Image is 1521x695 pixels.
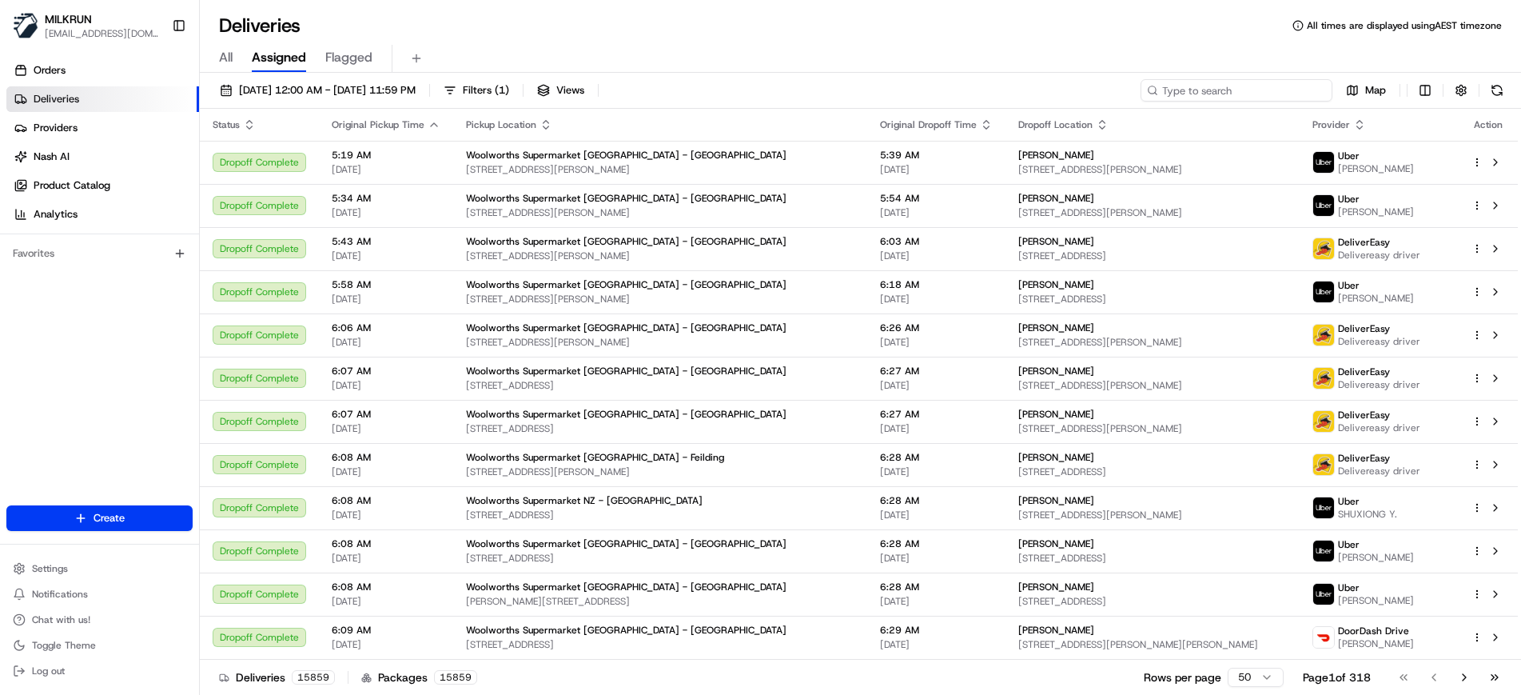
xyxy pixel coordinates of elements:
[6,241,193,266] div: Favorites
[466,163,854,176] span: [STREET_ADDRESS][PERSON_NAME]
[213,118,240,131] span: Status
[1486,79,1508,102] button: Refresh
[1312,118,1350,131] span: Provider
[1338,162,1414,175] span: [PERSON_NAME]
[880,494,993,507] span: 6:28 AM
[434,670,477,685] div: 15859
[6,115,199,141] a: Providers
[6,557,193,580] button: Settings
[6,173,199,198] a: Product Catalog
[1313,627,1334,648] img: doordash_logo_v2.png
[1338,378,1420,391] span: Delivereasy driver
[466,537,786,550] span: Woolworths Supermarket [GEOGRAPHIC_DATA] - [GEOGRAPHIC_DATA]
[332,278,440,291] span: 5:58 AM
[530,79,591,102] button: Views
[1018,595,1287,608] span: [STREET_ADDRESS]
[880,552,993,565] span: [DATE]
[6,609,193,631] button: Chat with us!
[436,79,516,102] button: Filters(1)
[1144,669,1221,685] p: Rows per page
[6,583,193,605] button: Notifications
[495,83,509,98] span: ( 1 )
[880,379,993,392] span: [DATE]
[1471,118,1505,131] div: Action
[1018,465,1287,478] span: [STREET_ADDRESS]
[1338,551,1414,564] span: [PERSON_NAME]
[466,149,786,162] span: Woolworths Supermarket [GEOGRAPHIC_DATA] - [GEOGRAPHIC_DATA]
[466,552,854,565] span: [STREET_ADDRESS]
[332,552,440,565] span: [DATE]
[1365,83,1386,98] span: Map
[1338,193,1360,206] span: Uber
[332,250,440,262] span: [DATE]
[466,624,786,637] span: Woolworths Supermarket [GEOGRAPHIC_DATA] - [GEOGRAPHIC_DATA]
[332,293,440,306] span: [DATE]
[880,537,993,550] span: 6:28 AM
[1313,282,1334,302] img: uber-new-logo.jpeg
[1338,538,1360,551] span: Uber
[1018,336,1287,349] span: [STREET_ADDRESS][PERSON_NAME]
[1018,322,1094,334] span: [PERSON_NAME]
[45,11,92,27] button: MILKRUN
[34,178,110,193] span: Product Catalog
[1338,625,1409,637] span: DoorDash Drive
[332,206,440,219] span: [DATE]
[239,83,416,98] span: [DATE] 12:00 AM - [DATE] 11:59 PM
[1018,624,1094,637] span: [PERSON_NAME]
[332,465,440,478] span: [DATE]
[1018,293,1287,306] span: [STREET_ADDRESS]
[252,48,306,67] span: Assigned
[880,163,993,176] span: [DATE]
[880,509,993,521] span: [DATE]
[332,365,440,377] span: 6:07 AM
[880,322,993,334] span: 6:26 AM
[1313,584,1334,605] img: uber-new-logo.jpeg
[1338,322,1390,335] span: DeliverEasy
[1338,508,1397,521] span: SHUXIONG Y.
[466,422,854,435] span: [STREET_ADDRESS]
[45,27,159,40] button: [EMAIL_ADDRESS][DOMAIN_NAME]
[466,638,854,651] span: [STREET_ADDRESS]
[1313,411,1334,432] img: delivereasy_logo.png
[332,422,440,435] span: [DATE]
[466,336,854,349] span: [STREET_ADDRESS][PERSON_NAME]
[32,613,90,626] span: Chat with us!
[466,581,786,593] span: Woolworths Supermarket [GEOGRAPHIC_DATA] - [GEOGRAPHIC_DATA]
[332,537,440,550] span: 6:08 AM
[880,595,993,608] span: [DATE]
[880,581,993,593] span: 6:28 AM
[880,118,977,131] span: Original Dropoff Time
[1018,581,1094,593] span: [PERSON_NAME]
[880,408,993,421] span: 6:27 AM
[1313,368,1334,389] img: delivereasy_logo.png
[6,86,199,112] a: Deliveries
[1338,335,1420,348] span: Delivereasy driver
[13,13,38,38] img: MILKRUN
[556,83,584,98] span: Views
[94,511,125,525] span: Create
[219,669,335,685] div: Deliveries
[466,206,854,219] span: [STREET_ADDRESS][PERSON_NAME]
[466,293,854,306] span: [STREET_ADDRESS][PERSON_NAME]
[332,379,440,392] span: [DATE]
[1338,421,1420,434] span: Delivereasy driver
[1313,325,1334,346] img: delivereasy_logo.png
[466,408,786,421] span: Woolworths Supermarket [GEOGRAPHIC_DATA] - [GEOGRAPHIC_DATA]
[1018,365,1094,377] span: [PERSON_NAME]
[1018,235,1094,248] span: [PERSON_NAME]
[1018,250,1287,262] span: [STREET_ADDRESS]
[880,149,993,162] span: 5:39 AM
[332,494,440,507] span: 6:08 AM
[1018,422,1287,435] span: [STREET_ADDRESS][PERSON_NAME]
[6,202,199,227] a: Analytics
[1338,495,1360,508] span: Uber
[34,121,78,135] span: Providers
[6,6,165,45] button: MILKRUNMILKRUN[EMAIL_ADDRESS][DOMAIN_NAME]
[1018,638,1287,651] span: [STREET_ADDRESS][PERSON_NAME][PERSON_NAME]
[1338,452,1390,465] span: DeliverEasy
[32,639,96,652] span: Toggle Theme
[1338,465,1420,477] span: Delivereasy driver
[332,163,440,176] span: [DATE]
[1018,206,1287,219] span: [STREET_ADDRESS][PERSON_NAME]
[1338,206,1414,218] span: [PERSON_NAME]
